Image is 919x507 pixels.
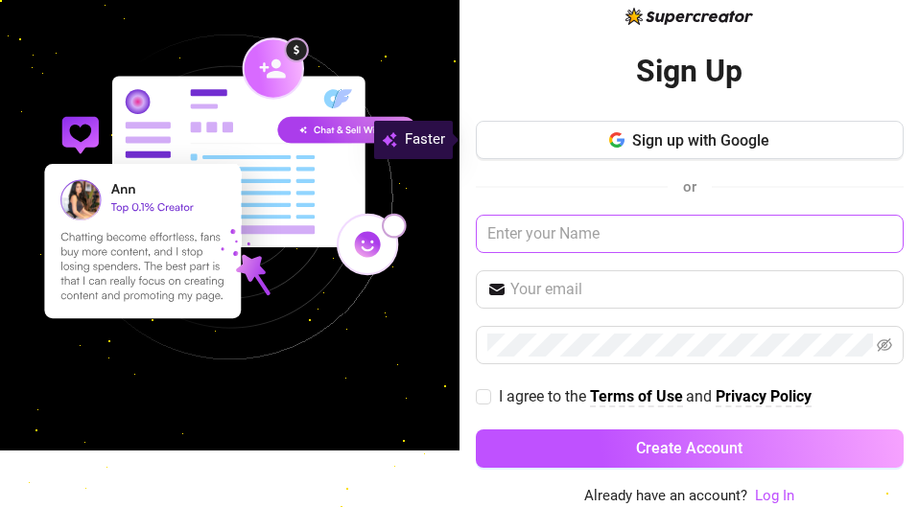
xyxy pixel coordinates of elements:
button: Sign up with Google [476,121,904,159]
a: Log In [755,487,794,504]
span: and [686,387,716,405]
img: logo-BBDzfeDw.svg [625,8,753,25]
strong: Privacy Policy [716,387,812,405]
span: Faster [405,128,445,151]
span: or [683,178,696,196]
a: Privacy Policy [716,387,812,407]
img: svg%3e [382,128,397,151]
span: Create Account [636,439,742,457]
button: Create Account [476,429,904,468]
span: eye-invisible [877,337,892,353]
span: Sign up with Google [632,131,769,150]
span: I agree to the [499,387,590,405]
a: Terms of Use [590,387,683,407]
input: Enter your Name [476,215,904,253]
input: Your email [510,278,892,301]
h2: Sign Up [636,52,742,91]
strong: Terms of Use [590,387,683,405]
